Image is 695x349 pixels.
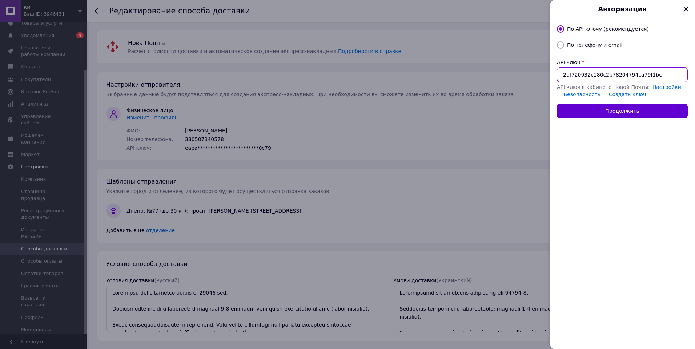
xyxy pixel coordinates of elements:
label: API ключ [557,59,580,65]
span: Авторизация [565,4,680,14]
label: По телефону и email [567,42,622,48]
label: По API ключу (рекомендуется) [567,26,649,32]
button: Продолжить [557,104,688,118]
span: API ключ в кабинете Новой Почты: [557,84,650,90]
